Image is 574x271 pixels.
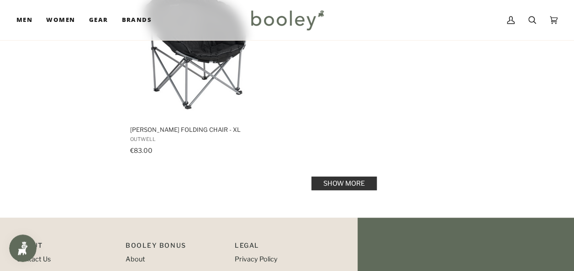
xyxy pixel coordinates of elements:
iframe: Button to open loyalty program pop-up [9,235,37,262]
a: About [126,255,145,263]
span: Men [16,16,32,25]
span: Brands [121,16,152,25]
p: Booley Bonus [126,240,226,255]
div: Pagination [130,179,558,188]
span: €83.00 [130,146,153,154]
span: [PERSON_NAME] Folding Chair - XL [130,125,264,134]
a: Show more [311,177,377,190]
span: Women [46,16,75,25]
p: Pipeline_Footer Main [16,240,116,255]
span: Outwell [130,136,264,142]
img: Booley [247,7,327,33]
span: Gear [89,16,108,25]
p: Pipeline_Footer Sub [235,240,335,255]
a: Privacy Policy [235,255,278,263]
